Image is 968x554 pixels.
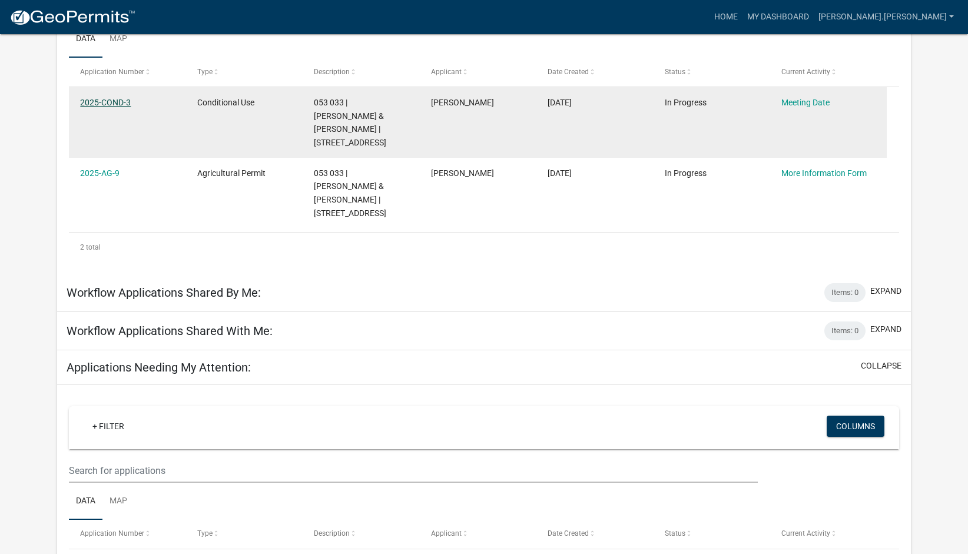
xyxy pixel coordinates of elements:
[548,529,589,538] span: Date Created
[548,98,572,107] span: 08/01/2025
[80,168,120,178] a: 2025-AG-9
[102,483,134,520] a: Map
[770,520,887,548] datatable-header-cell: Current Activity
[742,6,814,28] a: My Dashboard
[431,68,462,76] span: Applicant
[186,520,303,548] datatable-header-cell: Type
[548,68,589,76] span: Date Created
[83,416,134,437] a: + Filter
[314,68,350,76] span: Description
[824,321,866,340] div: Items: 0
[314,529,350,538] span: Description
[186,58,303,86] datatable-header-cell: Type
[419,58,536,86] datatable-header-cell: Applicant
[827,416,884,437] button: Columns
[814,6,959,28] a: [PERSON_NAME].[PERSON_NAME]
[69,483,102,520] a: Data
[781,168,867,178] a: More Information Form
[80,68,144,76] span: Application Number
[536,58,653,86] datatable-header-cell: Date Created
[431,168,494,178] span: Deb DeRoche
[710,6,742,28] a: Home
[69,58,185,86] datatable-header-cell: Application Number
[69,520,185,548] datatable-header-cell: Application Number
[314,98,386,147] span: 053 033 | DEROCHE STEVEN J & DEBORAH L | 297 Anchor Pointe Drive, Eatonton, GA. 31024
[67,324,273,338] h5: Workflow Applications Shared With Me:
[781,98,830,107] a: Meeting Date
[303,520,419,548] datatable-header-cell: Description
[861,360,901,372] button: collapse
[770,58,887,86] datatable-header-cell: Current Activity
[80,529,144,538] span: Application Number
[665,168,707,178] span: In Progress
[781,529,830,538] span: Current Activity
[665,98,707,107] span: In Progress
[197,168,266,178] span: Agricultural Permit
[653,520,770,548] datatable-header-cell: Status
[80,98,131,107] a: 2025-COND-3
[870,285,901,297] button: expand
[431,529,462,538] span: Applicant
[67,286,261,300] h5: Workflow Applications Shared By Me:
[69,459,758,483] input: Search for applications
[781,68,830,76] span: Current Activity
[824,283,866,302] div: Items: 0
[653,58,770,86] datatable-header-cell: Status
[197,68,213,76] span: Type
[431,98,494,107] span: Deb DeRoche
[197,529,213,538] span: Type
[67,360,251,374] h5: Applications Needing My Attention:
[69,233,899,262] div: 2 total
[197,98,254,107] span: Conditional Use
[870,323,901,336] button: expand
[536,520,653,548] datatable-header-cell: Date Created
[69,21,102,58] a: Data
[314,168,386,218] span: 053 033 | DEROCHE STEVEN J & DEBORAH L | 297 ANCHOR POINTE DR | Horse Barn
[102,21,134,58] a: Map
[665,68,685,76] span: Status
[665,529,685,538] span: Status
[548,168,572,178] span: 07/31/2025
[419,520,536,548] datatable-header-cell: Applicant
[303,58,419,86] datatable-header-cell: Description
